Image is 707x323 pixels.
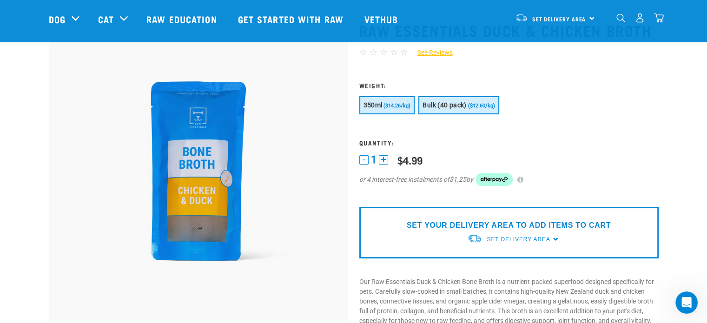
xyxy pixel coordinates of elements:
div: $4.99 [397,154,423,166]
button: + [379,155,388,165]
a: Dog [49,12,66,26]
a: Vethub [355,0,410,38]
span: 1 [371,155,377,165]
h3: Quantity: [359,139,659,146]
button: - [359,155,369,165]
span: ($14.26/kg) [383,103,410,109]
span: $1.25 [449,175,466,185]
span: 350ml [363,101,383,109]
img: user.png [635,13,645,23]
span: Set Delivery Area [532,17,586,20]
span: ☆ [390,47,398,58]
span: ☆ [370,47,377,58]
img: Afterpay [476,173,513,186]
iframe: Intercom live chat [675,291,698,314]
p: SET YOUR DELIVERY AREA TO ADD ITEMS TO CART [407,220,611,231]
span: ☆ [359,47,367,58]
span: ☆ [400,47,408,58]
span: Set Delivery Area [487,236,550,243]
span: ($12.60/kg) [468,103,495,109]
span: Bulk (40 pack) [423,101,466,109]
img: van-moving.png [515,13,528,22]
button: 350ml ($14.26/kg) [359,96,415,114]
a: See Reviews [408,48,453,58]
a: Raw Education [137,0,228,38]
h3: Weight: [359,82,659,89]
img: van-moving.png [467,234,482,244]
img: home-icon@2x.png [654,13,664,23]
img: home-icon-1@2x.png [616,13,625,22]
img: RE Product Shoot 2023 Nov8793 1 [49,21,348,321]
a: Get started with Raw [229,0,355,38]
a: Cat [98,12,114,26]
div: or 4 interest-free instalments of by [359,173,659,186]
span: ☆ [380,47,388,58]
button: Bulk (40 pack) ($12.60/kg) [418,96,499,114]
